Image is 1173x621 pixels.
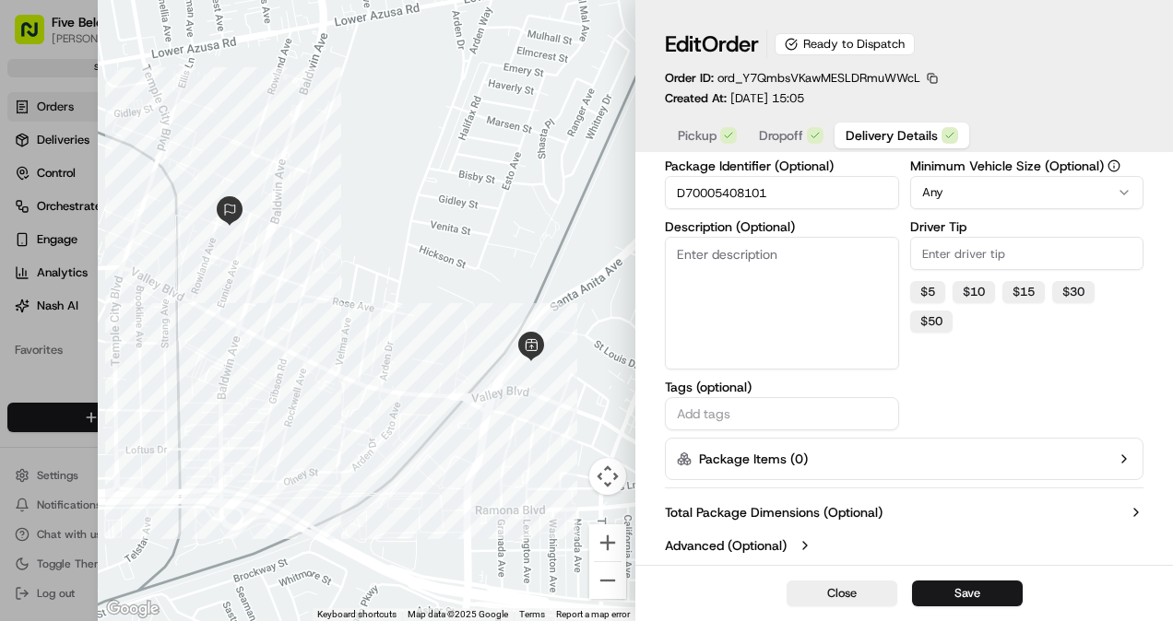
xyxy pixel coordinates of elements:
button: $5 [910,281,945,303]
span: Map data ©2025 Google [408,609,508,619]
a: Open this area in Google Maps (opens a new window) [102,597,163,621]
button: Start new chat [314,181,336,203]
button: $15 [1002,281,1045,303]
a: Terms (opens in new tab) [519,609,545,619]
a: Powered byPylon [130,310,223,325]
div: We're available if you need us! [63,193,233,208]
img: Nash [18,18,55,54]
input: Add tags [673,403,891,425]
label: Total Package Dimensions (Optional) [665,503,883,521]
input: Enter package identifier [665,176,899,209]
input: Got a question? Start typing here... [48,118,332,137]
span: API Documentation [174,266,296,285]
p: Created At: [665,90,804,107]
button: Zoom in [589,524,626,561]
button: $50 [910,310,953,333]
button: Close [787,580,897,606]
a: 💻API Documentation [148,259,303,292]
label: Advanced (Optional) [665,536,787,555]
div: Ready to Dispatch [775,33,915,55]
img: Google [102,597,163,621]
div: Start new chat [63,175,302,193]
button: Advanced (Optional) [665,536,1143,555]
button: Package Items (0) [665,438,1143,480]
span: Knowledge Base [37,266,141,285]
span: Pickup [678,126,717,145]
label: Tags (optional) [665,381,899,393]
label: Description (Optional) [665,220,899,233]
span: Dropoff [759,126,803,145]
img: 1736555255976-a54dd68f-1ca7-489b-9aae-adbdc363a1c4 [18,175,52,208]
input: Enter driver tip [910,237,1144,270]
button: Zoom out [589,562,626,599]
button: Total Package Dimensions (Optional) [665,503,1143,521]
label: Driver Tip [910,220,1144,233]
button: Minimum Vehicle Size (Optional) [1108,159,1120,172]
p: Welcome 👋 [18,73,336,102]
button: Save [912,580,1023,606]
label: Package Identifier (Optional) [665,159,899,172]
button: Keyboard shortcuts [317,608,397,621]
button: $10 [953,281,995,303]
span: ord_Y7QmbsVKawMESLDRmuWWcL [717,70,920,86]
span: Pylon [184,311,223,325]
span: Delivery Details [846,126,938,145]
div: 💻 [156,268,171,283]
a: 📗Knowledge Base [11,259,148,292]
p: Order ID: [665,70,920,87]
label: Minimum Vehicle Size (Optional) [910,159,1144,172]
label: Package Items ( 0 ) [699,450,808,468]
span: [DATE] 15:05 [730,90,804,106]
button: Map camera controls [589,458,626,495]
span: Order [702,29,759,59]
button: $30 [1052,281,1095,303]
div: 📗 [18,268,33,283]
h1: Edit [665,29,759,59]
a: Report a map error [556,609,630,619]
